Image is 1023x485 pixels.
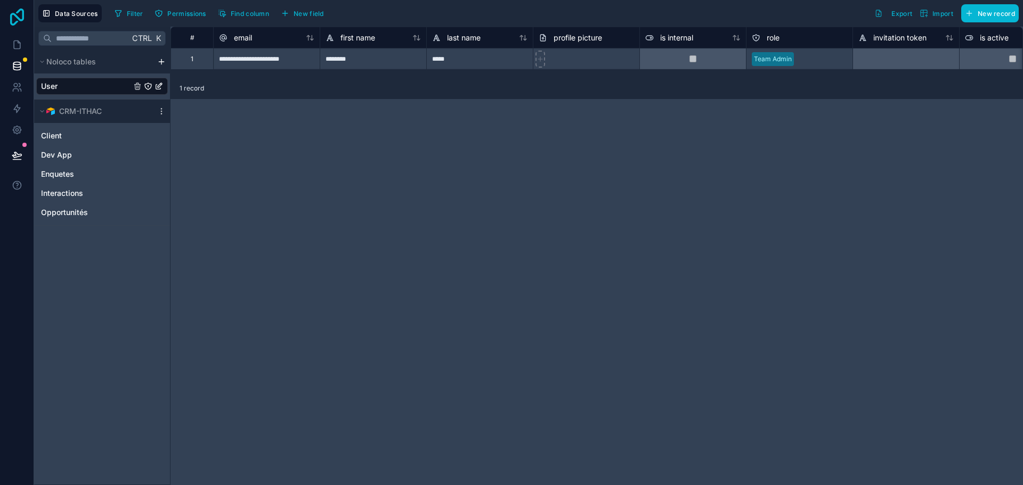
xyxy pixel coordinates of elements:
[151,5,209,21] button: Permissions
[447,32,481,43] span: last name
[214,5,273,21] button: Find column
[191,55,193,63] div: 1
[978,10,1015,18] span: New record
[891,10,912,18] span: Export
[957,4,1019,22] a: New record
[916,4,957,22] button: Import
[38,4,102,22] button: Data Sources
[980,32,1009,43] span: is active
[110,5,147,21] button: Filter
[340,32,375,43] span: first name
[131,31,153,45] span: Ctrl
[871,4,916,22] button: Export
[277,5,328,21] button: New field
[55,10,98,18] span: Data Sources
[754,54,792,64] div: Team Admin
[231,10,269,18] span: Find column
[167,10,206,18] span: Permissions
[155,35,162,42] span: K
[294,10,324,18] span: New field
[151,5,214,21] a: Permissions
[127,10,143,18] span: Filter
[961,4,1019,22] button: New record
[932,10,953,18] span: Import
[873,32,927,43] span: invitation token
[179,34,205,42] div: #
[554,32,602,43] span: profile picture
[234,32,252,43] span: email
[180,84,204,93] span: 1 record
[660,32,693,43] span: is internal
[767,32,780,43] span: role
